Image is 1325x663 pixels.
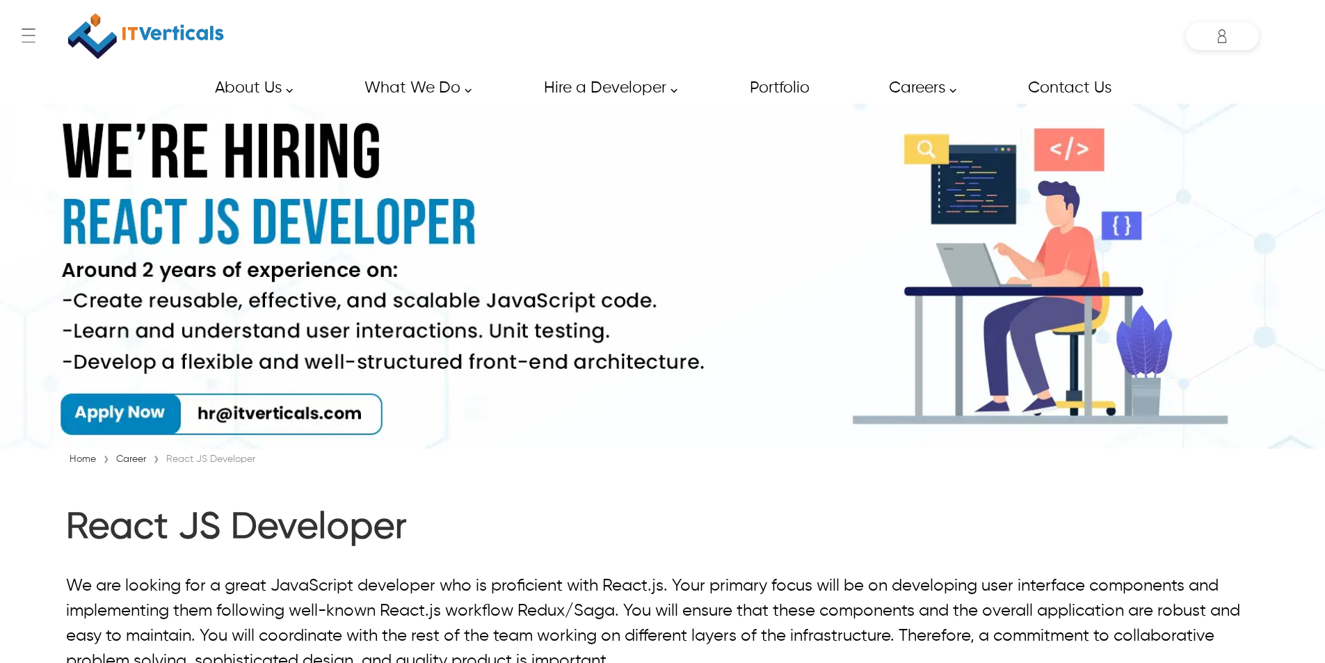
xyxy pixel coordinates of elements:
[734,72,824,104] a: Portfolio
[66,506,1259,557] h1: React JS Developer
[873,72,964,104] a: Careers
[66,7,226,65] a: IT Verticals Inc
[153,450,159,470] span: ›
[348,72,479,104] a: What We Do
[66,454,99,464] a: Home
[103,450,109,470] span: ›
[1012,72,1126,104] a: Contact Us
[163,452,259,466] div: React JS Developer
[199,72,300,104] a: About Us
[68,7,224,65] img: IT Verticals Inc
[528,72,685,104] a: Hire a Developer
[113,454,150,464] a: Career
